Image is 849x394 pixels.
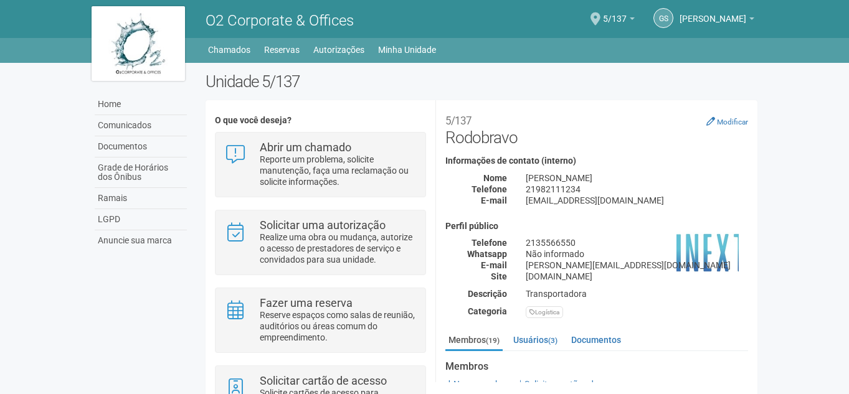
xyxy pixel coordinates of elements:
strong: Descrição [468,289,507,299]
small: 5/137 [445,115,472,127]
strong: Telefone [472,184,507,194]
img: logo.jpg [92,6,185,81]
small: (3) [548,336,557,345]
h2: Rodobravo [445,110,748,147]
div: 2135566550 [516,237,757,248]
p: Reserve espaços como salas de reunião, auditórios ou áreas comum do empreendimento. [260,309,416,343]
a: 5/137 [603,16,635,26]
a: [PERSON_NAME] [680,16,754,26]
div: Transportadora [516,288,757,299]
a: GS [653,8,673,28]
strong: E-mail [481,195,507,205]
span: O2 Corporate & Offices [206,12,354,29]
span: 5/137 [603,2,627,24]
img: business.png [676,222,739,284]
a: Abrir um chamado Reporte um problema, solicite manutenção, faça uma reclamação ou solicite inform... [225,142,416,187]
a: Modificar [706,116,748,126]
a: Home [95,94,187,115]
strong: E-mail [481,260,507,270]
a: Solicitar cartões de acesso [516,379,627,389]
strong: Fazer uma reserva [260,296,353,309]
a: Grade de Horários dos Ônibus [95,157,187,188]
div: [DOMAIN_NAME] [516,271,757,282]
a: Documentos [95,136,187,157]
div: [PERSON_NAME][EMAIL_ADDRESS][DOMAIN_NAME] [516,260,757,271]
a: Chamados [208,41,250,59]
a: Anuncie sua marca [95,230,187,251]
strong: Telefone [472,238,507,248]
a: Novo membro [445,379,508,389]
small: (19) [486,336,500,345]
p: Reporte um problema, solicite manutenção, faça uma reclamação ou solicite informações. [260,154,416,187]
a: Documentos [568,331,624,349]
div: [EMAIL_ADDRESS][DOMAIN_NAME] [516,195,757,206]
small: Modificar [717,118,748,126]
span: GILBERTO STIEBLER FILHO [680,2,746,24]
strong: Membros [445,361,748,372]
strong: Solicitar uma autorização [260,218,386,232]
a: Solicitar uma autorização Realize uma obra ou mudança, autorize o acesso de prestadores de serviç... [225,220,416,265]
a: Membros(19) [445,331,503,351]
div: 21982111234 [516,184,757,195]
a: Comunicados [95,115,187,136]
strong: Solicitar cartão de acesso [260,374,387,387]
h2: Unidade 5/137 [206,72,758,91]
p: Realize uma obra ou mudança, autorize o acesso de prestadores de serviço e convidados para sua un... [260,232,416,265]
strong: Site [491,271,507,281]
a: Reservas [264,41,300,59]
div: Não informado [516,248,757,260]
strong: Categoria [468,306,507,316]
a: Fazer uma reserva Reserve espaços como salas de reunião, auditórios ou áreas comum do empreendime... [225,298,416,343]
a: Ramais [95,188,187,209]
h4: Informações de contato (interno) [445,156,748,166]
strong: Whatsapp [467,249,507,259]
h4: O que você deseja? [215,116,426,125]
h4: Perfil público [445,222,748,231]
a: Usuários(3) [510,331,561,349]
a: LGPD [95,209,187,230]
a: Minha Unidade [378,41,436,59]
div: Logística [526,306,563,318]
div: [PERSON_NAME] [516,172,757,184]
strong: Nome [483,173,507,183]
strong: Abrir um chamado [260,141,351,154]
a: Autorizações [313,41,364,59]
